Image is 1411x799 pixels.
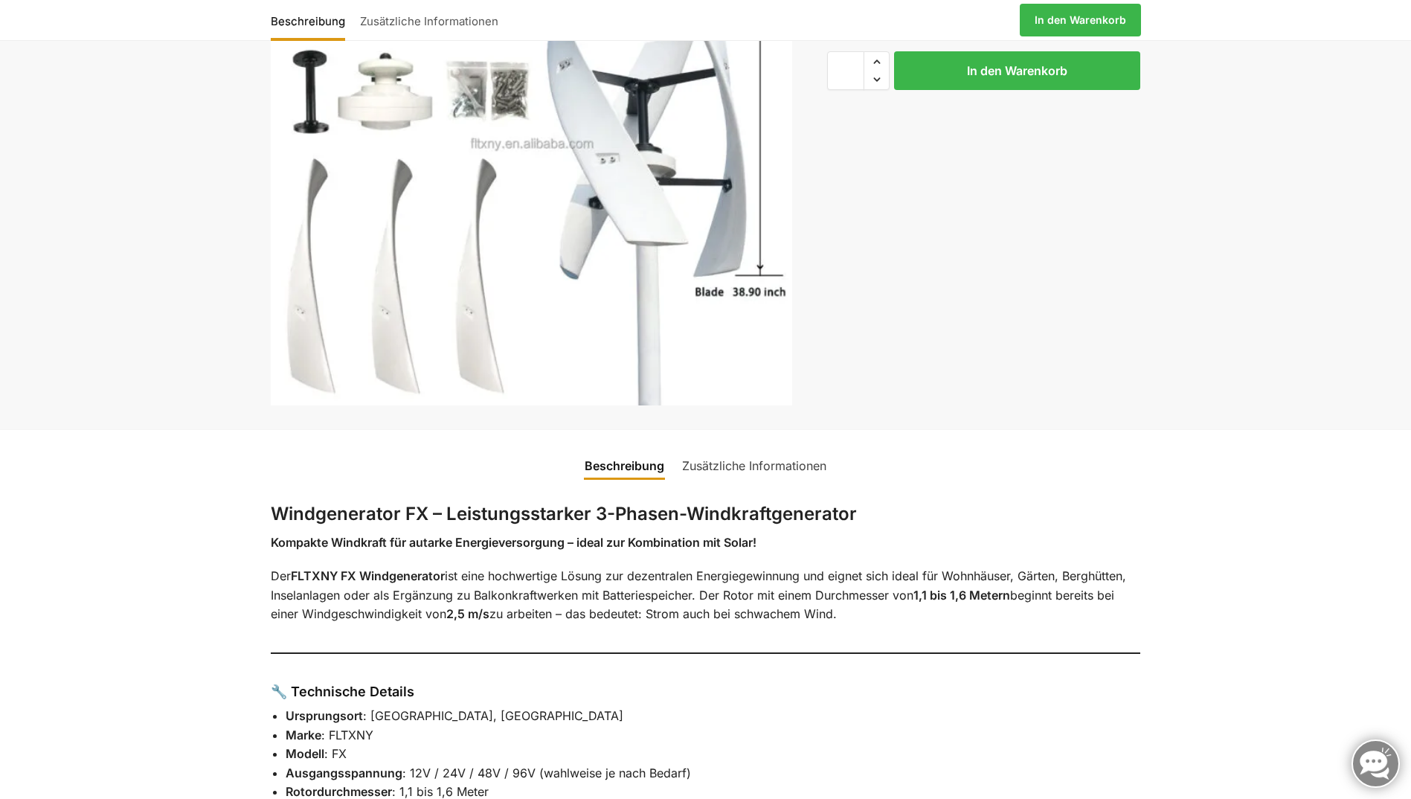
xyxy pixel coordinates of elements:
strong: 1,1 bis 1,6 Metern [913,588,1010,603]
li: : 12V / 24V / 48V / 96V (wahlweise je nach Bedarf) [286,764,1141,783]
iframe: Sicherer Rahmen für schnelle Bezahlvorgänge [824,99,1143,141]
strong: FLTXNY FX Windgenerator [291,568,445,583]
a: Beschreibung [576,448,673,484]
strong: 2,5 m/s [446,606,489,621]
li: : FLTXNY [286,726,1141,745]
a: Zusätzliche Informationen [353,2,506,38]
strong: Ursprungsort [286,708,363,723]
a: Zusätzliche Informationen [673,448,835,484]
span: Lieferzeit: [827,28,909,41]
strong: Kompakte Windkraft für autarke Energieversorgung – ideal zur Kombination mit Solar! [271,535,756,550]
input: Produktmenge [827,51,864,90]
li: : [GEOGRAPHIC_DATA], [GEOGRAPHIC_DATA] [286,707,1141,726]
strong: Modell [286,746,324,761]
li: : FX [286,745,1141,764]
strong: Rotordurchmesser [286,784,392,799]
p: Der ist eine hochwertige Lösung zur dezentralen Energiegewinnung und eignet sich ideal für Wohnhä... [271,567,1141,624]
h4: 🔧 Technische Details [271,682,1141,701]
a: In den Warenkorb [1020,4,1141,36]
h3: Windgenerator FX – Leistungsstarker 3-Phasen-Windkraftgenerator [271,501,1141,527]
span: Increase quantity [864,52,889,71]
span: Reduce quantity [864,70,889,89]
span: 7 Tage [875,28,909,41]
a: Beschreibung [271,2,353,38]
button: In den Warenkorb [894,51,1140,90]
strong: Ausgangsspannung [286,766,402,780]
strong: Marke [286,728,321,742]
